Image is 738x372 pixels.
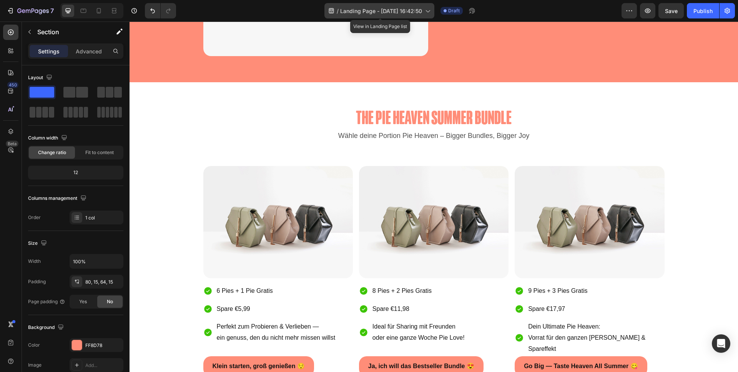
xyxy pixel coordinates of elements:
button: Publish [687,3,719,18]
button: <p>Go Big — Taste Heaven All Summer 😋</p> [385,335,518,355]
div: Undo/Redo [145,3,176,18]
div: Page padding [28,298,65,305]
div: FF8D78 [85,342,121,349]
img: image_demo.jpg [385,144,535,257]
p: Settings [38,47,60,55]
div: 450 [7,82,18,88]
div: Color [28,342,40,349]
img: image_demo.jpg [229,144,379,257]
button: Save [658,3,684,18]
p: Ja, ich will das Bestseller Bundle 😍 [239,339,345,350]
div: Image [28,362,42,369]
div: Beta [6,141,18,147]
div: Order [28,214,41,221]
span: Draft [448,7,460,14]
p: Ideal für Sharing mit Freunden oder eine ganze Woche Pie Love! [243,300,335,322]
span: Save [665,8,678,14]
div: Open Intercom Messenger [712,334,730,353]
p: Dein Ultimate Pie Heaven: Vorrat für den ganzen [PERSON_NAME] & Spareffekt [399,300,534,333]
iframe: Design area [130,22,738,372]
p: Section [37,27,100,37]
p: 6 Pies + 1 Pie Gratis [87,264,206,275]
p: Spare €17,97 [399,282,534,293]
div: Layout [28,73,54,83]
p: Klein starten, groß genießen 😌 [83,339,175,350]
span: Yes [79,298,87,305]
div: Columns management [28,193,88,204]
p: Perfekt zum Probieren & Verlieben — [87,300,206,311]
div: Column width [28,133,69,143]
p: Spare €5,99 [87,282,206,293]
p: 9 Pies + 3 Pies Gratis [399,264,534,275]
button: <p>Klein starten, groß genießen 😌</p> [74,335,184,355]
div: 1 col [85,214,121,221]
span: Change ratio [38,149,66,156]
div: 80, 15, 64, 15 [85,279,121,286]
div: 12 [30,167,122,178]
div: Background [28,322,65,333]
span: Landing Page - [DATE] 16:42:50 [340,7,422,15]
div: Width [28,258,41,265]
div: Size [28,238,48,249]
span: / [337,7,339,15]
p: Spare €11,98 [243,282,335,293]
input: Auto [70,254,123,268]
div: Add... [85,362,121,369]
p: 8 Pies + 2 Pies Gratis [243,264,335,275]
p: Go Big — Taste Heaven All Summer 😋 [394,339,509,350]
button: 7 [3,3,57,18]
span: Fit to content [85,149,114,156]
div: Publish [693,7,713,15]
p: Advanced [76,47,102,55]
div: Padding [28,278,46,285]
p: ein genuss, den du nicht mehr missen willst [87,311,206,322]
p: 7 [50,6,54,15]
button: <p>Ja, ich will das Bestseller Bundle 😍</p> [229,335,354,355]
span: No [107,298,113,305]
